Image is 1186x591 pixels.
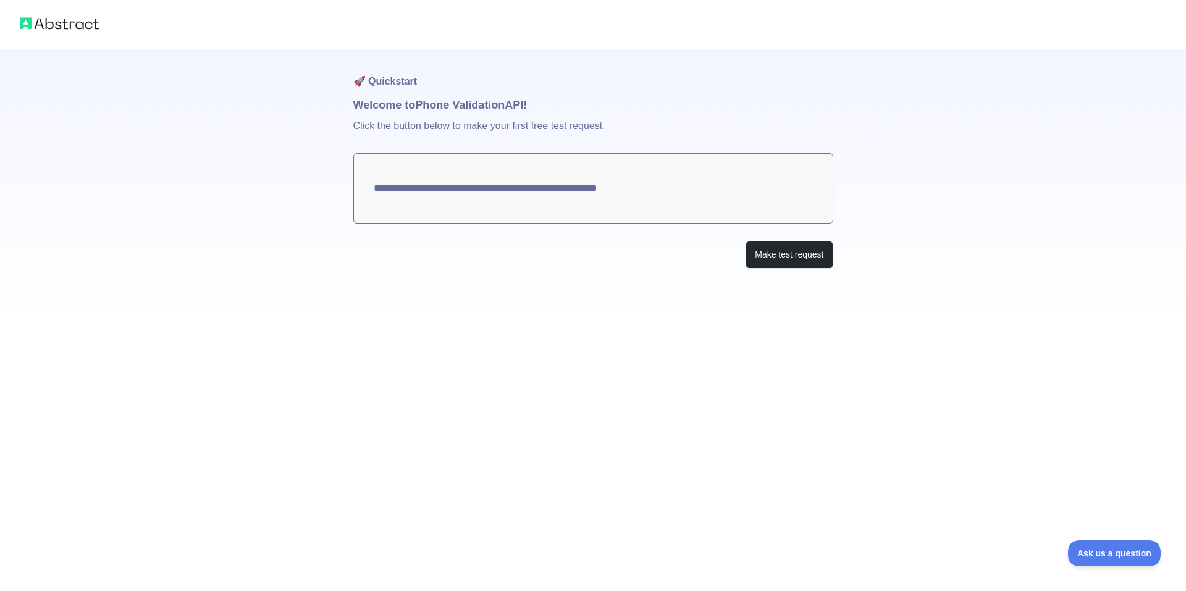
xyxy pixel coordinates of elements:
[746,241,833,269] button: Make test request
[1068,540,1161,566] iframe: Toggle Customer Support
[353,49,833,96] h1: 🚀 Quickstart
[20,15,99,32] img: Abstract logo
[353,114,833,153] p: Click the button below to make your first free test request.
[353,96,833,114] h1: Welcome to Phone Validation API!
